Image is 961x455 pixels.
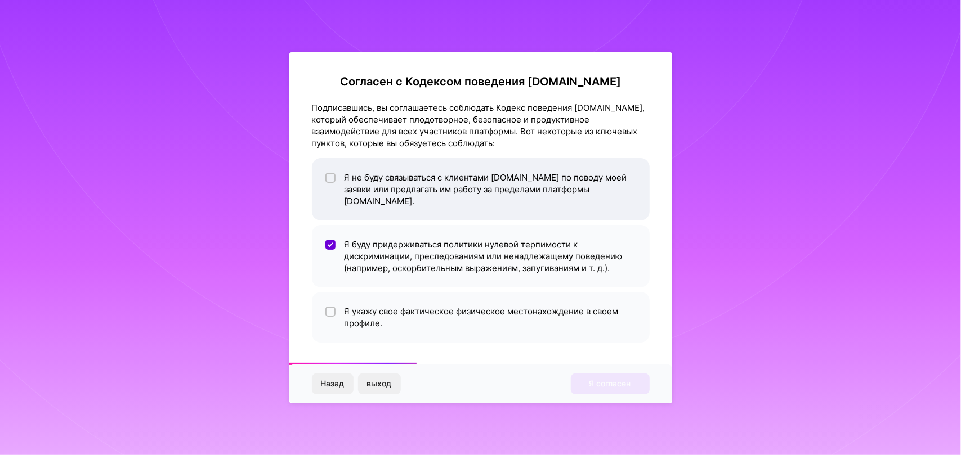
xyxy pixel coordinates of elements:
[367,379,392,388] font: выход
[345,239,623,273] font: Я буду придерживаться политики нулевой терпимости к дискриминации, преследованиям или ненадлежаще...
[345,306,619,328] font: Я укажу свое фактическое физическое местонахождение в своем профиле.
[312,373,354,394] button: Назад
[312,102,645,148] font: Подписавшись, вы соглашаетесь соблюдать Кодекс поведения [DOMAIN_NAME], который обеспечивает плод...
[345,172,627,206] font: Я не буду связываться с клиентами [DOMAIN_NAME] по поводу моей заявки или предлагать им работу за...
[340,75,621,88] font: Согласен с Кодексом поведения [DOMAIN_NAME]
[358,373,401,394] button: выход
[321,379,345,388] font: Назад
